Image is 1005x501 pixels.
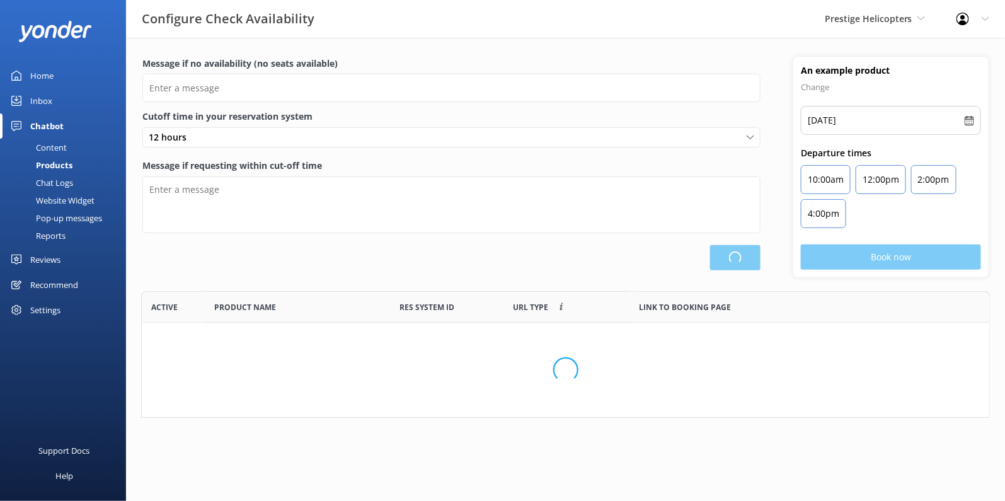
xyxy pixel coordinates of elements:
label: Cutoff time in your reservation system [142,110,761,124]
a: Website Widget [8,192,126,209]
div: grid [141,323,991,417]
div: Pop-up messages [8,209,102,227]
a: Products [8,156,126,174]
h3: Configure Check Availability [142,9,314,29]
a: Chat Logs [8,174,126,192]
div: Chatbot [30,113,64,139]
p: [DATE] [808,113,836,128]
div: Settings [30,297,60,323]
h4: An example product [801,64,981,77]
a: Content [8,139,126,156]
div: Home [30,63,54,88]
a: Pop-up messages [8,209,126,227]
div: Help [55,463,73,488]
input: Enter a message [142,74,761,102]
div: Content [8,139,67,156]
label: Message if requesting within cut-off time [142,159,761,173]
div: Support Docs [39,438,90,463]
div: Website Widget [8,192,95,209]
p: Change [801,79,981,95]
label: Message if no availability (no seats available) [142,57,761,71]
img: yonder-white-logo.png [19,21,91,42]
div: Reports [8,227,66,245]
a: Reports [8,227,126,245]
div: Inbox [30,88,52,113]
span: Prestige Helicopters [825,13,912,25]
div: Chat Logs [8,174,73,192]
span: 12 hours [149,130,194,144]
div: Recommend [30,272,78,297]
div: Products [8,156,72,174]
span: Active [151,301,178,313]
div: Reviews [30,247,60,272]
